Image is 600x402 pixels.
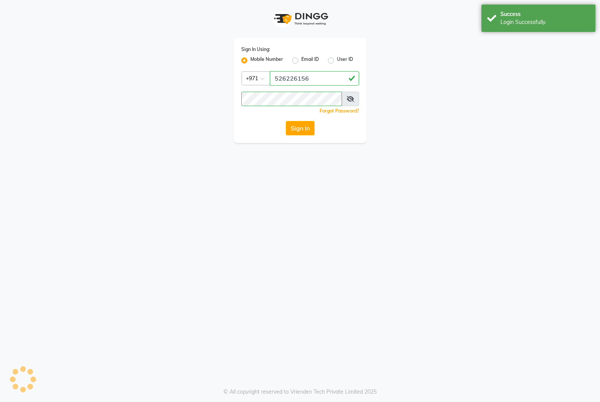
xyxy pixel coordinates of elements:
[500,10,590,18] div: Success
[250,56,283,65] label: Mobile Number
[241,92,342,106] input: Username
[286,121,315,135] button: Sign In
[500,18,590,26] div: Login Successfully.
[270,71,359,86] input: Username
[337,56,353,65] label: User ID
[301,56,319,65] label: Email ID
[270,8,331,30] img: logo1.svg
[241,46,270,53] label: Sign In Using:
[320,108,359,114] a: Forgot Password?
